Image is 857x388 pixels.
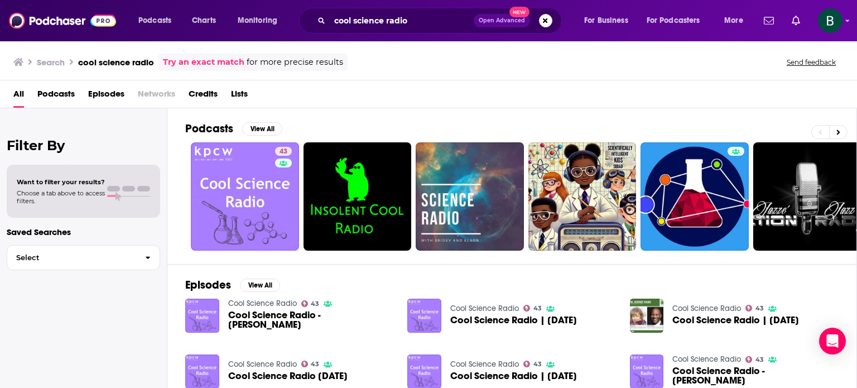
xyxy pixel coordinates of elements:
[745,305,764,312] a: 43
[672,366,839,385] span: Cool Science Radio - [PERSON_NAME]
[17,178,105,186] span: Want to filter your results?
[330,12,474,30] input: Search podcasts, credits, & more...
[672,366,839,385] a: Cool Science Radio - Brian Greene
[240,279,280,292] button: View All
[185,299,219,333] img: Cool Science Radio - Ann Druyan
[647,13,700,28] span: For Podcasters
[37,57,65,68] h3: Search
[231,85,248,108] a: Lists
[474,14,530,27] button: Open AdvancedNew
[275,147,292,156] a: 43
[818,8,842,33] span: Logged in as betsy46033
[242,122,282,136] button: View All
[783,58,839,67] button: Send feedback
[163,56,244,69] a: Try an exact match
[818,8,842,33] button: Show profile menu
[185,278,231,292] h2: Episodes
[7,227,160,237] p: Saved Searches
[7,254,136,261] span: Select
[88,85,124,108] a: Episodes
[672,355,741,364] a: Cool Science Radio
[716,12,757,30] button: open menu
[301,300,320,307] a: 43
[523,305,542,312] a: 43
[672,315,799,325] span: Cool Science Radio | [DATE]
[311,362,319,367] span: 43
[818,8,842,33] img: User Profile
[479,18,525,23] span: Open Advanced
[310,8,572,33] div: Search podcasts, credits, & more...
[9,10,116,31] img: Podchaser - Follow, Share and Rate Podcasts
[787,11,805,30] a: Show notifications dropdown
[228,371,348,381] span: Cool Science Radio [DATE]
[17,189,105,205] span: Choose a tab above to access filters.
[523,361,542,367] a: 43
[228,310,394,329] a: Cool Science Radio - Ann Druyan
[138,13,171,28] span: Podcasts
[672,304,741,313] a: Cool Science Radio
[37,85,75,108] a: Podcasts
[228,360,297,369] a: Cool Science Radio
[189,85,218,108] a: Credits
[185,122,233,136] h2: Podcasts
[724,13,743,28] span: More
[819,328,846,355] div: Open Intercom Messenger
[509,7,529,17] span: New
[228,371,348,381] a: Cool Science Radio November 22, 2018
[407,299,441,333] img: Cool Science Radio | Oct. 14, 2021
[584,13,628,28] span: For Business
[301,361,320,367] a: 43
[450,315,577,325] a: Cool Science Radio | Oct. 14, 2021
[755,306,764,311] span: 43
[192,13,216,28] span: Charts
[238,13,277,28] span: Monitoring
[138,85,175,108] span: Networks
[759,11,778,30] a: Show notifications dropdown
[7,245,160,270] button: Select
[228,299,297,308] a: Cool Science Radio
[7,137,160,154] h2: Filter By
[630,299,664,333] img: Cool Science Radio | February 24, 2022
[230,12,292,30] button: open menu
[131,12,186,30] button: open menu
[280,146,287,157] span: 43
[185,12,223,30] a: Charts
[185,122,282,136] a: PodcastsView All
[450,371,577,381] a: Cool Science Radio | Oct. 28, 2021
[533,306,542,311] span: 43
[185,278,280,292] a: EpisodesView All
[450,304,519,313] a: Cool Science Radio
[78,57,154,68] h3: cool science radio
[247,56,343,69] span: for more precise results
[533,362,542,367] span: 43
[191,142,299,251] a: 43
[745,356,764,363] a: 43
[450,315,577,325] span: Cool Science Radio | [DATE]
[450,360,519,369] a: Cool Science Radio
[576,12,642,30] button: open menu
[450,371,577,381] span: Cool Science Radio | [DATE]
[13,85,24,108] a: All
[755,357,764,362] span: 43
[672,315,799,325] a: Cool Science Radio | February 24, 2022
[228,310,394,329] span: Cool Science Radio - [PERSON_NAME]
[639,12,716,30] button: open menu
[311,301,319,306] span: 43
